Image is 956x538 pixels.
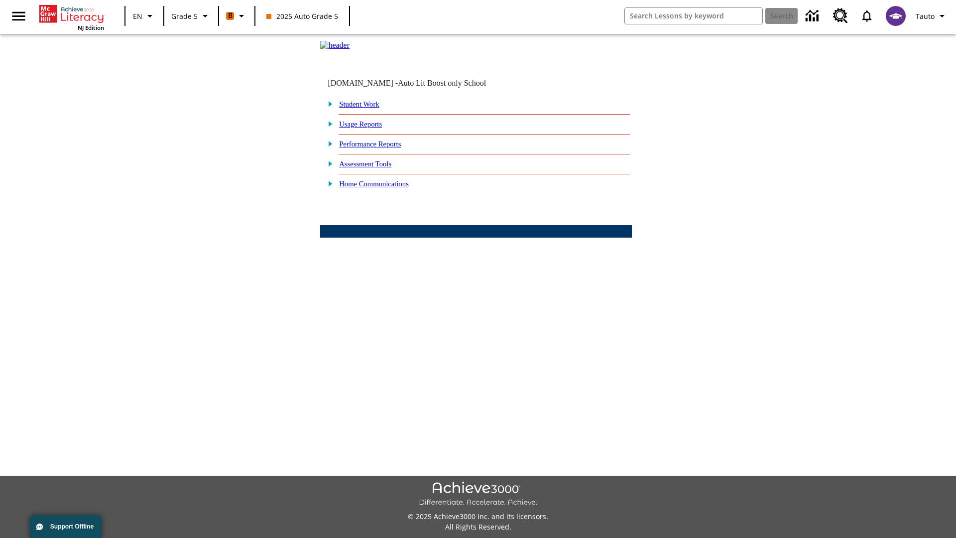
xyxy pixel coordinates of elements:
[800,2,827,30] a: Data Center
[266,11,338,21] span: 2025 Auto Grade 5
[339,120,382,128] a: Usage Reports
[323,99,333,108] img: plus.gif
[323,159,333,168] img: plus.gif
[339,160,391,168] a: Assessment Tools
[916,11,935,21] span: Tauto
[854,3,880,29] a: Notifications
[912,7,952,25] button: Profile/Settings
[419,482,537,507] img: Achieve3000 Differentiate Accelerate Achieve
[827,2,854,29] a: Resource Center, Will open in new tab
[323,139,333,148] img: plus.gif
[328,79,511,88] td: [DOMAIN_NAME] -
[4,1,33,31] button: Open side menu
[228,9,233,22] span: B
[880,3,912,29] button: Select a new avatar
[128,7,160,25] button: Language: EN, Select a language
[171,11,198,21] span: Grade 5
[886,6,906,26] img: avatar image
[39,3,104,31] div: Home
[222,7,251,25] button: Boost Class color is orange. Change class color
[78,24,104,31] span: NJ Edition
[323,179,333,188] img: plus.gif
[398,79,486,87] nobr: Auto Lit Boost only School
[50,523,94,530] span: Support Offline
[167,7,215,25] button: Grade: Grade 5, Select a grade
[339,180,409,188] a: Home Communications
[30,515,102,538] button: Support Offline
[133,11,142,21] span: EN
[339,140,401,148] a: Performance Reports
[625,8,762,24] input: search field
[339,100,379,108] a: Student Work
[320,41,350,50] img: header
[323,119,333,128] img: plus.gif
